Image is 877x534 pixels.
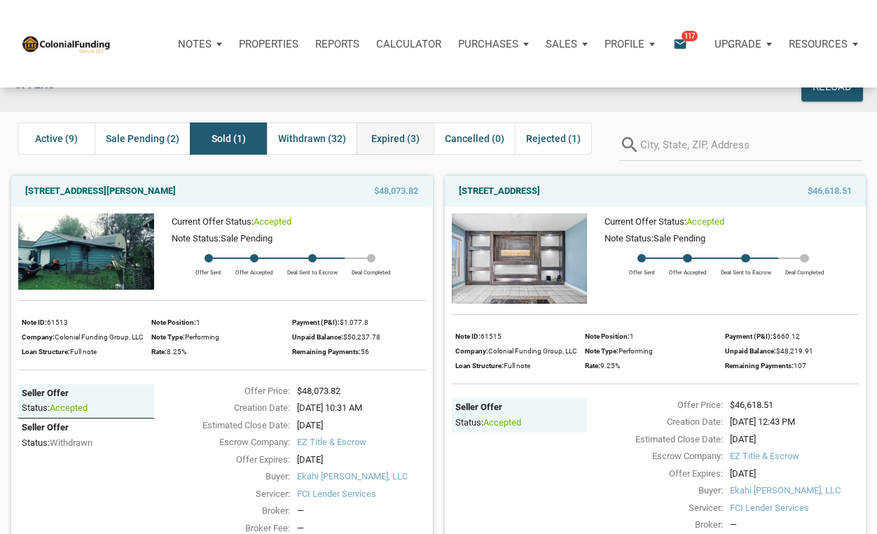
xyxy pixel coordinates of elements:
div: Servicer: [147,487,290,501]
div: Estimated Close Date: [147,419,290,433]
p: Profile [605,38,644,50]
div: Offer Sent [622,262,662,276]
span: Payment (P&I): [725,332,773,340]
button: Notes [170,23,230,65]
div: [DATE] 10:31 AM [290,401,433,415]
a: Upgrade [706,23,780,65]
div: Offer Accepted [228,262,280,276]
span: Current Offer Status: [172,216,254,227]
span: 61515 [481,332,502,340]
button: Profile [596,23,663,65]
button: Sales [537,23,596,65]
div: Creation Date: [147,401,290,415]
span: Note Position: [151,318,196,326]
p: Reports [315,38,359,50]
span: Rejected (1) [526,130,581,147]
span: — [297,523,304,533]
span: Colonial Funding Group, LLC [488,347,577,355]
span: Company: [455,347,488,355]
i: email [672,36,689,52]
span: Sale Pending [654,233,705,244]
span: Payment (P&I): [292,318,340,326]
span: Performing [185,333,219,341]
img: NoteUnlimited [21,34,111,52]
span: 1 [196,318,200,326]
span: $46,618.51 [808,183,852,199]
span: 61513 [47,318,68,326]
p: Properties [239,38,298,50]
span: withdrawn [50,437,92,448]
p: Notes [178,38,212,50]
div: Offer Expires: [580,467,723,481]
div: Deal Completed [345,262,398,276]
div: Offer Price: [580,398,723,412]
button: Resources [780,23,866,65]
span: Note Status: [172,233,221,244]
span: 8.25% [167,348,186,356]
span: accepted [50,402,88,413]
span: Unpaid Balance: [725,347,776,355]
div: Seller Offer [22,388,151,400]
span: Loan Structure: [455,362,504,370]
span: Status: [22,402,50,413]
span: Note Type: [151,333,185,341]
div: Escrow Company: [580,449,723,463]
div: Active (9) [18,122,95,155]
span: $660.12 [773,332,800,340]
span: Unpaid Balance: [292,333,343,341]
button: Reports [307,23,368,65]
span: Ekahi [PERSON_NAME], LLC [297,470,426,484]
span: Note Type: [585,347,619,355]
span: Performing [619,347,653,355]
span: Sold (1) [212,130,246,147]
div: Broker: [580,518,723,532]
p: Upgrade [714,38,761,50]
p: Resources [789,38,848,50]
span: Status: [22,437,50,448]
span: FCI Lender Services [730,501,859,515]
span: $48,219.91 [776,347,813,355]
img: 572347 [18,213,154,290]
p: Calculator [376,38,441,50]
div: Expired (3) [357,122,434,155]
span: Cancelled (0) [445,130,504,147]
span: accepted [686,216,724,227]
span: Withdrawn (32) [278,130,346,147]
span: Status: [455,417,483,428]
span: Remaining Payments: [725,362,794,370]
span: $1,077.8 [340,318,368,326]
span: Rate: [151,348,167,356]
span: Expired (3) [371,130,420,147]
button: email117 [663,23,706,65]
div: [DATE] 12:43 PM [723,415,866,429]
div: Buyer: [580,484,723,498]
span: accepted [254,216,291,227]
div: Cancelled (0) [434,122,515,155]
span: Sale Pending (2) [106,130,179,147]
span: 56 [361,348,369,356]
div: Creation Date: [580,415,723,429]
div: [DATE] [290,419,433,433]
div: Offer Price: [147,384,290,398]
div: [DATE] [723,467,866,481]
span: EZ Title & Escrow [730,449,859,463]
div: Offer Sent [188,262,228,276]
a: Calculator [368,23,450,65]
div: — [730,518,859,532]
div: Sale Pending (2) [95,122,190,155]
i: search [619,129,640,161]
div: Deal Completed [778,262,831,276]
span: Company: [22,333,55,341]
img: 572253 [452,213,588,304]
div: Servicer: [580,501,723,515]
span: 1 [630,332,634,340]
div: — [297,504,426,518]
span: Ekahi [PERSON_NAME], LLC [730,484,859,498]
div: Offer Accepted [662,262,714,276]
span: $48,073.82 [374,183,418,199]
span: Rate: [585,362,600,370]
span: Full note [504,362,530,370]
